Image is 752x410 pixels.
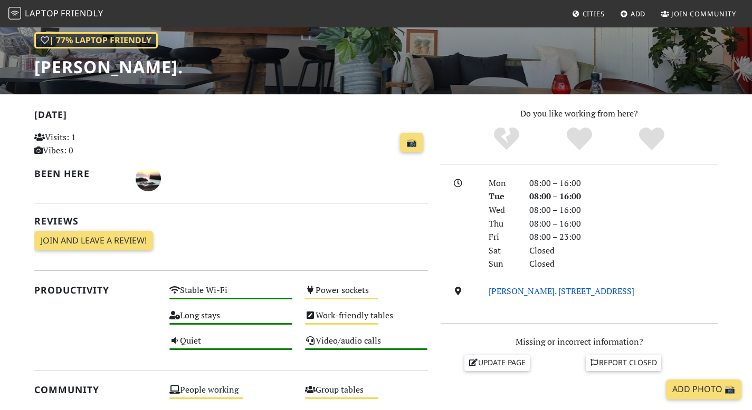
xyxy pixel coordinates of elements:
[8,7,21,19] img: LaptopFriendly
[400,133,423,153] a: 📸
[482,190,522,203] div: Tue
[523,190,725,203] div: 08:00 – 16:00
[482,244,522,258] div: Sat
[671,9,736,18] span: Join Community
[482,257,522,271] div: Sun
[299,333,434,358] div: Video/audio calls
[163,308,299,333] div: Long stays
[523,244,725,258] div: Closed
[34,384,157,395] h2: Community
[34,131,157,158] p: Visits: 1 Vibes: 0
[441,335,718,349] p: Missing or incorrect information?
[523,230,725,244] div: 08:00 – 23:00
[586,355,662,370] a: Report closed
[25,7,59,19] span: Laptop
[523,203,725,217] div: 08:00 – 16:00
[441,107,718,121] p: Do you like working from here?
[631,9,646,18] span: Add
[8,5,103,23] a: LaptopFriendly LaptopFriendly
[299,308,434,333] div: Work-friendly tables
[470,126,543,152] div: No
[616,4,650,23] a: Add
[482,217,522,231] div: Thu
[34,109,428,124] h2: [DATE]
[523,217,725,231] div: 08:00 – 16:00
[615,126,688,152] div: Definitely!
[523,177,725,190] div: 08:00 – 16:00
[568,4,609,23] a: Cities
[482,203,522,217] div: Wed
[34,168,123,179] h2: Been here
[656,4,740,23] a: Join Community
[489,285,634,297] a: [PERSON_NAME]. [STREET_ADDRESS]
[163,333,299,358] div: Quiet
[482,230,522,244] div: Fri
[163,382,299,407] div: People working
[34,216,428,227] h2: Reviews
[136,166,161,191] img: 3143-nuno.jpg
[583,9,605,18] span: Cities
[299,382,434,407] div: Group tables
[136,172,161,183] span: Nuno
[34,32,158,49] div: | 77% Laptop Friendly
[482,177,522,190] div: Mon
[163,282,299,308] div: Stable Wi-Fi
[34,285,157,296] h2: Productivity
[34,231,153,251] a: Join and leave a review!
[666,379,741,399] a: Add Photo 📸
[523,257,725,271] div: Closed
[543,126,616,152] div: Yes
[299,282,434,308] div: Power sockets
[464,355,530,370] a: Update page
[34,57,183,77] h1: [PERSON_NAME].
[61,7,103,19] span: Friendly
